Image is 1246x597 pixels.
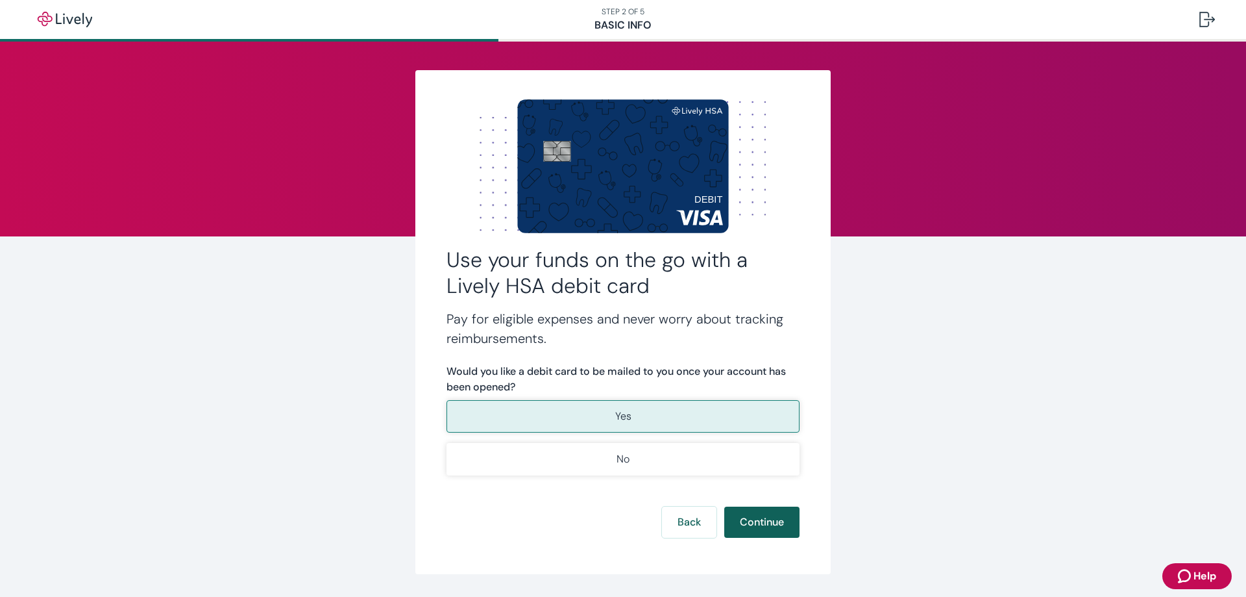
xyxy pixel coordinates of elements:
button: Continue [724,507,800,538]
span: Help [1193,568,1216,584]
button: Back [662,507,716,538]
p: Yes [615,409,631,424]
button: Zendesk support iconHelp [1162,563,1232,589]
img: Lively [29,12,101,27]
h4: Pay for eligible expenses and never worry about tracking reimbursements. [446,309,800,348]
h2: Use your funds on the go with a Lively HSA debit card [446,247,800,299]
img: Debit card [517,99,729,233]
img: Dot background [446,101,800,231]
button: Log out [1189,4,1225,35]
svg: Zendesk support icon [1178,568,1193,584]
button: No [446,443,800,476]
label: Would you like a debit card to be mailed to you once your account has been opened? [446,364,800,395]
button: Yes [446,400,800,433]
p: No [617,451,629,467]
